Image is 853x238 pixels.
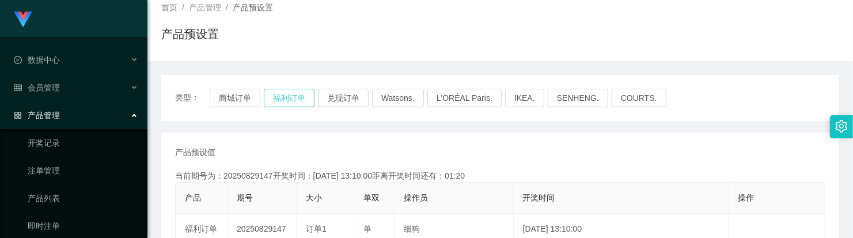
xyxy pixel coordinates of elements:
button: IKEA. [505,89,544,107]
span: 会员管理 [14,83,60,92]
span: 开奖时间 [523,193,555,202]
span: 首页 [161,3,177,12]
a: 产品列表 [28,187,138,210]
span: 订单1 [306,224,327,233]
button: SENHENG. [548,89,608,107]
button: L'ORÉAL Paris. [427,89,502,107]
span: 产品管理 [14,111,60,120]
i: 图标: check-circle-o [14,56,22,64]
button: COURTS. [612,89,666,107]
span: 类型： [175,89,210,107]
button: 兑现订单 [318,89,369,107]
span: 产品预设值 [175,146,215,158]
div: 当前期号为：20250829147开奖时间：[DATE] 13:10:00距离开奖时间还有：01:20 [175,170,825,182]
span: 操作 [738,193,754,202]
i: 图标: appstore-o [14,111,22,119]
span: / [182,3,184,12]
span: 单 [363,224,371,233]
span: 期号 [237,193,253,202]
button: Watsons. [372,89,424,107]
span: / [226,3,228,12]
h1: 产品预设置 [161,25,219,43]
span: 单双 [363,193,380,202]
img: logo.9652507e.png [14,12,32,28]
span: 产品管理 [189,3,221,12]
span: 产品 [185,193,201,202]
span: 大小 [306,193,322,202]
span: 数据中心 [14,55,60,65]
button: 福利订单 [264,89,314,107]
a: 即时注单 [28,214,138,237]
span: 产品预设置 [233,3,273,12]
a: 注单管理 [28,159,138,182]
a: 开奖记录 [28,131,138,154]
span: 操作员 [404,193,428,202]
i: 图标: setting [835,120,848,133]
i: 图标: table [14,84,22,92]
button: 商城订单 [210,89,260,107]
